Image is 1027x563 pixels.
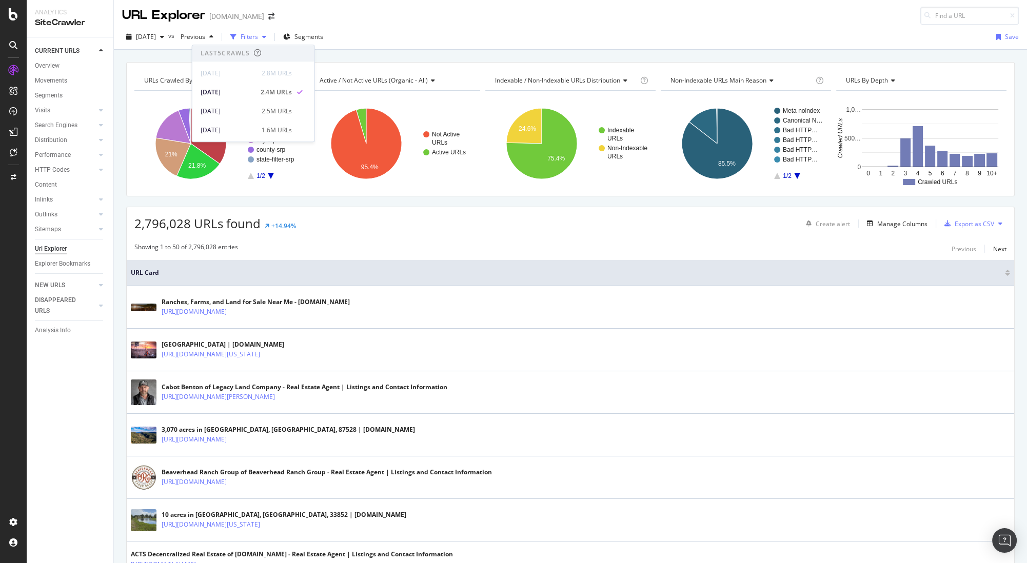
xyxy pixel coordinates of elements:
div: arrow-right-arrow-left [268,13,274,20]
div: 2.4M URLs [261,88,292,97]
img: main image [131,379,156,405]
text: 0 [857,164,861,171]
text: 24.6% [519,125,536,132]
a: [URL][DOMAIN_NAME][US_STATE] [162,349,260,359]
text: 85.5% [718,160,736,167]
img: main image [131,509,156,531]
div: Analysis Info [35,325,71,336]
div: [DOMAIN_NAME] [209,11,264,22]
text: 4 [916,170,920,177]
div: Filters [241,32,258,41]
span: Segments [294,32,323,41]
a: Distribution [35,135,96,146]
text: 8 [965,170,969,177]
text: 5 [929,170,932,177]
button: Filters [226,29,270,45]
div: Movements [35,75,67,86]
img: main image [131,341,156,358]
button: Export as CSV [940,215,994,232]
div: NEW URLS [35,280,65,291]
div: DISAPPEARED URLS [35,295,87,316]
button: Create alert [802,215,850,232]
div: Save [1005,32,1019,41]
div: Cabot Benton of Legacy Land Company - Real Estate Agent | Listings and Contact Information [162,383,447,392]
div: Analytics [35,8,105,17]
div: [DATE] [201,126,255,135]
text: URLs [607,153,623,160]
div: [GEOGRAPHIC_DATA] | [DOMAIN_NAME] [162,340,305,349]
div: [DATE] [201,107,255,116]
h4: URLs Crawled By Botify By pagetype [142,72,295,89]
button: Next [993,243,1006,255]
input: Find a URL [920,7,1019,25]
div: Manage Columns [877,219,927,228]
h4: Non-Indexable URLs Main Reason [668,72,814,89]
text: Bad HTTP… [783,136,818,144]
div: Url Explorer [35,244,67,254]
div: A chart. [485,99,656,188]
div: Ranches, Farms, and Land for Sale Near Me - [DOMAIN_NAME] [162,297,350,307]
text: Bad HTTP… [783,146,818,153]
text: URLs [432,139,447,146]
a: DISAPPEARED URLS [35,295,96,316]
span: vs [168,31,176,40]
div: Previous [952,245,976,253]
div: +14.94% [271,222,296,230]
text: 95.4% [361,164,379,171]
text: Active URLs [432,149,466,156]
text: Bad HTTP… [783,127,818,134]
button: Segments [279,29,327,45]
img: main image [131,304,156,311]
text: Crawled URLs [918,178,957,186]
text: Bad HTTP… [783,156,818,163]
div: Inlinks [35,194,53,205]
text: city-srp [256,136,276,144]
h4: Indexable / Non-Indexable URLs Distribution [493,72,638,89]
text: Indexable [607,127,634,134]
button: Manage Columns [863,217,927,230]
text: 1/2 [256,172,265,179]
span: Previous [176,32,205,41]
span: Indexable / Non-Indexable URLs distribution [495,76,620,85]
div: [DATE] [201,69,255,78]
text: Not Active [432,131,460,138]
h4: Active / Not Active URLs [318,72,471,89]
a: Inlinks [35,194,96,205]
div: Search Engines [35,120,77,131]
text: 10+ [986,170,997,177]
a: Content [35,179,106,190]
a: [URL][DOMAIN_NAME][PERSON_NAME] [162,392,275,402]
a: [URL][DOMAIN_NAME] [162,307,227,317]
img: main image [131,427,156,444]
svg: A chart. [661,99,831,188]
text: 0 [866,170,870,177]
div: [DATE] [201,88,254,97]
a: Sitemaps [35,224,96,235]
div: Segments [35,90,63,101]
div: Open Intercom Messenger [992,528,1017,553]
a: Visits [35,105,96,116]
img: main image [131,465,156,490]
text: 9 [978,170,981,177]
span: URLs Crawled By Botify By pagetype [144,76,247,85]
span: Active / Not Active URLs (organic - all) [320,76,428,85]
a: NEW URLS [35,280,96,291]
div: A chart. [836,99,1006,188]
text: Canonical N… [783,117,822,124]
div: Next [993,245,1006,253]
div: Last 5 Crawls [201,49,250,58]
button: Save [992,29,1019,45]
div: Explorer Bookmarks [35,258,90,269]
span: Non-Indexable URLs Main Reason [670,76,766,85]
svg: A chart. [310,99,480,188]
div: 10 acres in [GEOGRAPHIC_DATA], [GEOGRAPHIC_DATA], 33852 | [DOMAIN_NAME] [162,510,406,519]
div: Distribution [35,135,67,146]
a: [URL][DOMAIN_NAME] [162,477,227,487]
div: Create alert [816,219,850,228]
a: Explorer Bookmarks [35,258,106,269]
div: 1.6M URLs [262,126,292,135]
a: Segments [35,90,106,101]
span: URLs by Depth [846,76,888,85]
